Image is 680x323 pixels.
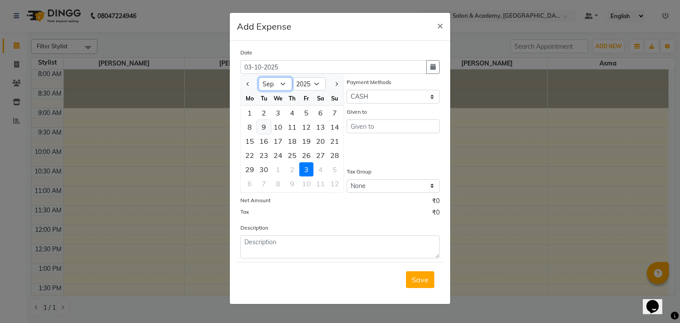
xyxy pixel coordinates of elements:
[243,91,257,105] div: Mo
[257,120,271,134] div: 9
[299,120,313,134] div: 12
[328,148,342,162] div: Sunday, September 28, 2025
[412,275,429,284] span: Save
[240,49,252,57] label: Date
[332,77,340,91] button: Next month
[328,120,342,134] div: 14
[243,148,257,162] div: 22
[299,148,313,162] div: 26
[432,196,440,208] span: ₹0
[243,134,257,148] div: Monday, September 15, 2025
[406,271,434,288] button: Save
[299,162,313,177] div: 3
[313,91,328,105] div: Sa
[271,162,285,177] div: 1
[285,91,299,105] div: Th
[299,134,313,148] div: Friday, September 19, 2025
[271,106,285,120] div: Wednesday, September 3, 2025
[271,91,285,105] div: We
[347,119,440,133] input: Given to
[285,134,299,148] div: 18
[243,162,257,177] div: Monday, September 29, 2025
[243,148,257,162] div: Monday, September 22, 2025
[328,120,342,134] div: Sunday, September 14, 2025
[243,162,257,177] div: 29
[313,148,328,162] div: 27
[299,91,313,105] div: Fr
[271,162,285,177] div: Wednesday, October 1, 2025
[432,208,440,219] span: ₹0
[271,120,285,134] div: 10
[285,106,299,120] div: Thursday, September 4, 2025
[347,78,391,86] label: Payment Methods
[328,106,342,120] div: Sunday, September 7, 2025
[299,106,313,120] div: Friday, September 5, 2025
[257,162,271,177] div: 30
[430,13,450,38] button: Close
[271,148,285,162] div: Wednesday, September 24, 2025
[299,120,313,134] div: Friday, September 12, 2025
[243,106,257,120] div: Monday, September 1, 2025
[243,134,257,148] div: 15
[243,120,257,134] div: Monday, September 8, 2025
[347,168,371,176] label: Tax Group
[285,148,299,162] div: Thursday, September 25, 2025
[299,148,313,162] div: Friday, September 26, 2025
[257,91,271,105] div: Tu
[257,148,271,162] div: Tuesday, September 23, 2025
[257,162,271,177] div: Tuesday, September 30, 2025
[285,148,299,162] div: 25
[271,106,285,120] div: 3
[328,134,342,148] div: Sunday, September 21, 2025
[257,134,271,148] div: 16
[257,106,271,120] div: 2
[257,106,271,120] div: Tuesday, September 2, 2025
[257,120,271,134] div: Tuesday, September 9, 2025
[257,134,271,148] div: Tuesday, September 16, 2025
[313,134,328,148] div: 20
[285,120,299,134] div: 11
[313,134,328,148] div: Saturday, September 20, 2025
[271,134,285,148] div: 17
[240,196,270,204] label: Net Amount
[299,106,313,120] div: 5
[237,20,291,33] h5: Add Expense
[313,120,328,134] div: Saturday, September 13, 2025
[271,120,285,134] div: Wednesday, September 10, 2025
[259,77,292,91] select: Select month
[328,134,342,148] div: 21
[347,108,367,116] label: Given to
[313,148,328,162] div: Saturday, September 27, 2025
[313,120,328,134] div: 13
[643,288,671,314] iframe: chat widget
[328,148,342,162] div: 28
[285,134,299,148] div: Thursday, September 18, 2025
[285,120,299,134] div: Thursday, September 11, 2025
[271,148,285,162] div: 24
[240,208,249,216] label: Tax
[328,91,342,105] div: Su
[271,134,285,148] div: Wednesday, September 17, 2025
[257,148,271,162] div: 23
[285,162,299,177] div: Thursday, October 2, 2025
[243,106,257,120] div: 1
[292,77,326,91] select: Select year
[240,224,268,232] label: Description
[299,162,313,177] div: Friday, October 3, 2025
[328,106,342,120] div: 7
[285,106,299,120] div: 4
[243,120,257,134] div: 8
[244,77,252,91] button: Previous month
[313,106,328,120] div: 6
[285,162,299,177] div: 2
[299,134,313,148] div: 19
[313,106,328,120] div: Saturday, September 6, 2025
[437,19,443,32] span: ×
